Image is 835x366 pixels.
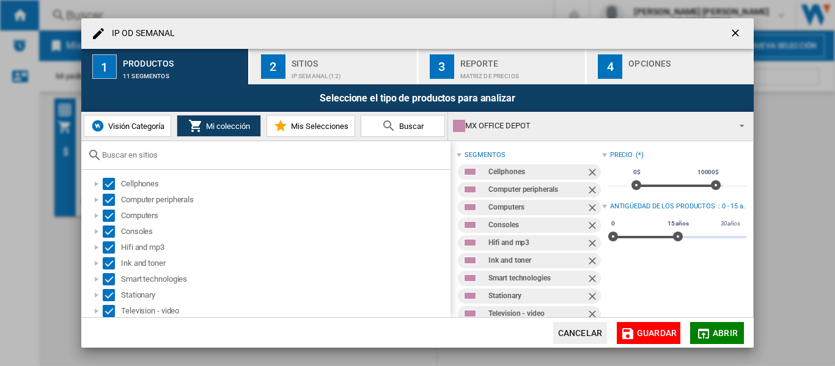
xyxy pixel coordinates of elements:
[430,54,454,79] div: 3
[586,308,601,323] ng-md-icon: Quitar
[103,305,121,317] md-checkbox: Select
[713,328,738,338] span: Abrir
[637,328,677,338] span: Guardar
[102,150,444,159] input: Buscar en sitios
[617,322,680,344] button: Guardar
[103,178,121,190] md-checkbox: Select
[292,54,412,67] div: Sitios
[696,167,721,177] span: 10000$
[729,27,744,42] ng-md-icon: getI18NText('BUTTONS.CLOSE_DIALOG')
[586,202,601,216] ng-md-icon: Quitar
[724,21,749,46] button: getI18NText('BUTTONS.CLOSE_DIALOG')
[631,167,642,177] span: 0$
[267,115,355,137] button: Mis Selecciones
[103,225,121,238] md-checkbox: Select
[586,290,601,305] ng-md-icon: Quitar
[586,184,601,199] ng-md-icon: Quitar
[103,289,121,301] md-checkbox: Select
[103,194,121,206] md-checkbox: Select
[288,122,348,131] span: Mis Selecciones
[103,257,121,269] md-checkbox: Select
[361,115,445,137] button: Buscar
[666,219,691,229] span: 15 años
[106,27,175,40] h4: IP OD SEMANAL
[292,67,412,79] div: IP SEMANAL (12)
[488,288,586,304] div: Stationary
[121,257,449,269] div: Ink and toner
[121,241,449,254] div: Hifi and mp3
[598,54,622,79] div: 4
[103,210,121,222] md-checkbox: Select
[553,322,607,344] button: Cancelar
[488,253,586,268] div: Ink and toner
[488,235,586,251] div: Hifi and mp3
[419,49,587,84] button: 3 Reporte Matriz de precios
[586,166,601,181] ng-md-icon: Quitar
[609,219,617,229] span: 0
[488,182,586,197] div: Computer peripherals
[586,273,601,287] ng-md-icon: Quitar
[586,237,601,252] ng-md-icon: Quitar
[610,150,633,160] div: Precio
[610,202,715,211] div: Antigüedad de los productos
[123,67,243,79] div: 11 segmentos
[121,210,449,222] div: Computers
[690,322,744,344] button: Abrir
[587,49,754,84] button: 4 Opciones
[460,54,581,67] div: Reporte
[103,241,121,254] md-checkbox: Select
[488,218,586,233] div: Consoles
[465,150,505,160] div: segmentos
[177,115,261,137] button: Mi colección
[81,18,754,348] md-dialog: IP OD ...
[250,49,418,84] button: 2 Sitios IP SEMANAL (12)
[90,119,105,133] img: wiser-icon-blue.png
[261,54,285,79] div: 2
[123,54,243,67] div: Productos
[121,225,449,238] div: Consoles
[121,305,449,317] div: Television - video
[84,115,171,137] button: Visión Categoría
[121,289,449,301] div: Stationary
[488,200,586,215] div: Computers
[121,194,449,206] div: Computer peripherals
[586,255,601,269] ng-md-icon: Quitar
[121,178,449,190] div: Cellphones
[718,202,747,211] div: : 0 - 15 a.
[488,306,586,321] div: Television - video
[488,271,586,286] div: Smart technologies
[81,84,754,112] div: Seleccione el tipo de productos para analizar
[92,54,117,79] div: 1
[396,122,424,131] span: Buscar
[628,54,749,67] div: Opciones
[460,67,581,79] div: Matriz de precios
[103,273,121,285] md-checkbox: Select
[203,122,250,131] span: Mi colección
[586,219,601,234] ng-md-icon: Quitar
[719,219,742,229] span: 30 años
[121,273,449,285] div: Smart technologies
[453,117,729,134] div: MX OFFICE DEPOT
[488,164,586,180] div: Cellphones
[81,49,249,84] button: 1 Productos 11 segmentos
[105,122,164,131] span: Visión Categoría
